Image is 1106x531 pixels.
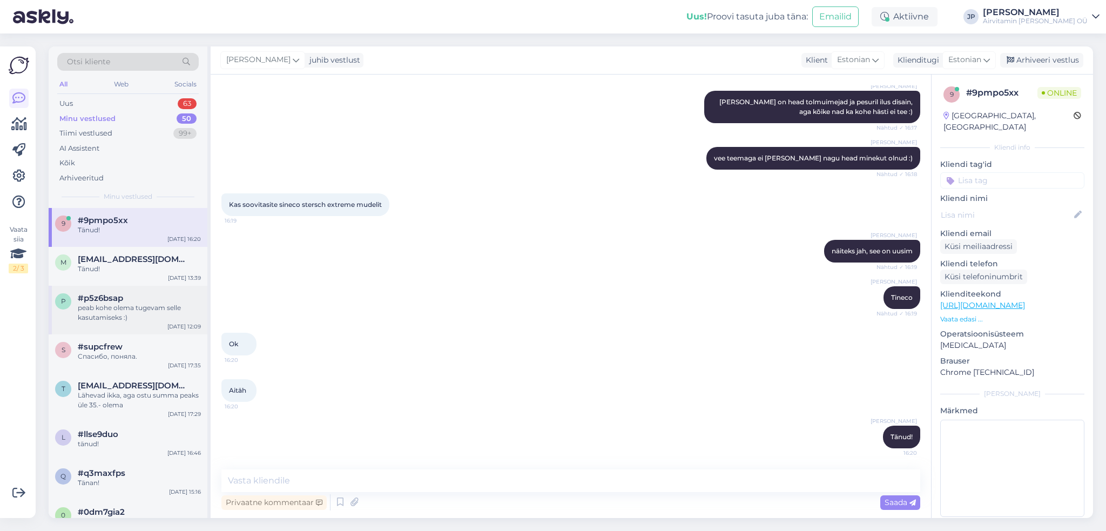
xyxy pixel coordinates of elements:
[983,8,1100,25] a: [PERSON_NAME]Airvitamin [PERSON_NAME] OÜ
[872,7,938,26] div: Aktiivne
[168,274,201,282] div: [DATE] 13:39
[78,507,125,517] span: #0dm7gia2
[940,288,1084,300] p: Klienditeekond
[893,55,939,66] div: Klienditugi
[1037,87,1081,99] span: Online
[62,346,65,354] span: s
[167,449,201,457] div: [DATE] 16:46
[940,159,1084,170] p: Kliendi tag'id
[714,154,913,162] span: vee teemaga ei [PERSON_NAME] nagu head minekut olnud :)
[172,77,199,91] div: Socials
[78,225,201,235] div: Tänud!
[168,361,201,369] div: [DATE] 17:35
[225,356,265,364] span: 16:20
[62,219,65,227] span: 9
[78,352,201,361] div: Спасибо, поняла.
[78,478,201,488] div: Tänan!
[940,355,1084,367] p: Brauser
[78,342,123,352] span: #supcfrew
[62,433,65,441] span: l
[57,77,70,91] div: All
[812,6,859,27] button: Emailid
[940,389,1084,399] div: [PERSON_NAME]
[78,293,123,303] span: #p5z6bsap
[876,310,917,318] span: Nähtud ✓ 16:19
[9,264,28,273] div: 2 / 3
[59,143,99,154] div: AI Assistent
[837,54,870,66] span: Estonian
[940,367,1084,378] p: Chrome [TECHNICAL_ID]
[871,417,917,425] span: [PERSON_NAME]
[229,340,238,348] span: Ok
[104,192,152,201] span: Minu vestlused
[940,300,1025,310] a: [URL][DOMAIN_NAME]
[167,322,201,331] div: [DATE] 12:09
[940,258,1084,270] p: Kliendi telefon
[871,138,917,146] span: [PERSON_NAME]
[78,303,201,322] div: peab kohe olema tugevam selle kasutamiseks :)
[801,55,828,66] div: Klient
[61,511,65,519] span: 0
[60,258,66,266] span: m
[169,488,201,496] div: [DATE] 15:16
[62,385,65,393] span: t
[177,113,197,124] div: 50
[59,173,104,184] div: Arhiveeritud
[686,10,808,23] div: Proovi tasuta juba täna:
[940,270,1027,284] div: Küsi telefoninumbrit
[78,216,128,225] span: #9pmpo5xx
[966,86,1037,99] div: # 9pmpo5xx
[59,158,75,169] div: Kõik
[832,247,913,255] span: näiteks jah, see on uusim
[891,293,913,301] span: Tineco
[112,77,131,91] div: Web
[67,56,110,68] span: Otsi kliente
[940,328,1084,340] p: Operatsioonisüsteem
[885,498,916,507] span: Saada
[9,55,29,76] img: Askly Logo
[78,468,125,478] span: #q3maxfps
[940,193,1084,204] p: Kliendi nimi
[963,9,979,24] div: JP
[719,98,914,116] span: [PERSON_NAME] on head tolmuimejad ja pesuril ilus disain, aga kõike nad ka kohe hästi ei tee :)
[876,170,917,178] span: Nähtud ✓ 16:18
[983,8,1088,17] div: [PERSON_NAME]
[59,128,112,139] div: Tiimi vestlused
[950,90,954,98] span: 9
[983,17,1088,25] div: Airvitamin [PERSON_NAME] OÜ
[305,55,360,66] div: juhib vestlust
[871,231,917,239] span: [PERSON_NAME]
[686,11,707,22] b: Uus!
[221,495,327,510] div: Privaatne kommentaar
[167,235,201,243] div: [DATE] 16:20
[940,405,1084,416] p: Märkmed
[61,297,66,305] span: p
[940,239,1017,254] div: Küsi meiliaadressi
[60,472,66,480] span: q
[876,263,917,271] span: Nähtud ✓ 16:19
[876,124,917,132] span: Nähtud ✓ 16:17
[173,128,197,139] div: 99+
[78,381,190,391] span: toomastkelly@gmail.com
[225,217,265,225] span: 16:19
[943,110,1074,133] div: [GEOGRAPHIC_DATA], [GEOGRAPHIC_DATA]
[225,402,265,411] span: 16:20
[59,98,73,109] div: Uus
[168,410,201,418] div: [DATE] 17:29
[78,264,201,274] div: Tänud!
[78,429,118,439] span: #llse9duo
[940,340,1084,351] p: [MEDICAL_DATA]
[78,254,190,264] span: marit.puusepp@icloud.com
[940,228,1084,239] p: Kliendi email
[876,449,917,457] span: 16:20
[78,391,201,410] div: Lähevad ikka, aga ostu summa peaks üle 35.- olema
[1000,53,1083,68] div: Arhiveeri vestlus
[891,433,913,441] span: Tänud!
[871,278,917,286] span: [PERSON_NAME]
[940,143,1084,152] div: Kliendi info
[59,113,116,124] div: Minu vestlused
[940,314,1084,324] p: Vaata edasi ...
[871,82,917,90] span: [PERSON_NAME]
[226,54,291,66] span: [PERSON_NAME]
[78,439,201,449] div: tänud!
